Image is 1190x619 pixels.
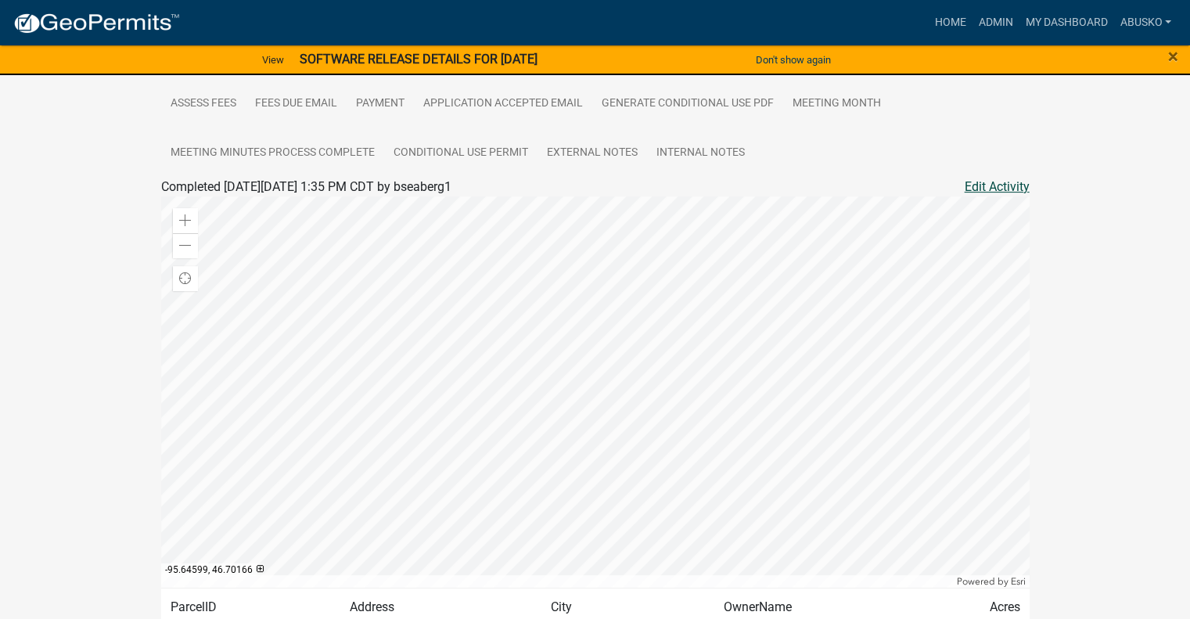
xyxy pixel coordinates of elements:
[1019,8,1113,38] a: My Dashboard
[414,79,592,129] a: Application Accepted Email
[384,128,537,178] a: Conditional Use Permit
[256,47,290,73] a: View
[953,575,1030,588] div: Powered by
[173,266,198,291] div: Find my location
[1113,8,1177,38] a: abusko
[972,8,1019,38] a: Admin
[1168,47,1178,66] button: Close
[647,128,754,178] a: Internal Notes
[965,178,1030,196] a: Edit Activity
[1168,45,1178,67] span: ×
[592,79,783,129] a: Generate Conditional Use PDF
[783,79,890,129] a: Meeting Month
[928,8,972,38] a: Home
[1011,576,1026,587] a: Esri
[173,208,198,233] div: Zoom in
[161,179,451,194] span: Completed [DATE][DATE] 1:35 PM CDT by bseaberg1
[246,79,347,129] a: Fees Due Email
[347,79,414,129] a: Payment
[161,128,384,178] a: Meeting Minutes Process Complete
[300,52,537,67] strong: SOFTWARE RELEASE DETAILS FOR [DATE]
[750,47,837,73] button: Don't show again
[173,233,198,258] div: Zoom out
[161,79,246,129] a: Assess Fees
[537,128,647,178] a: External Notes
